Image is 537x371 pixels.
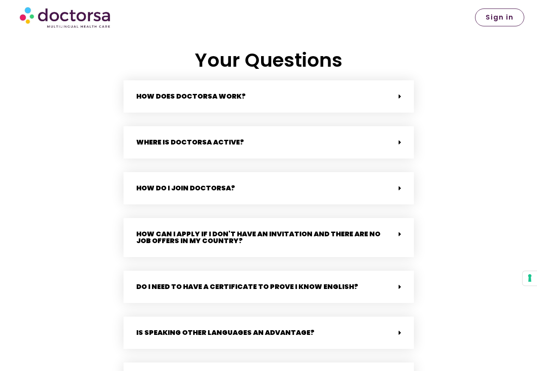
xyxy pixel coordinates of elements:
[124,271,414,303] div: Do I need to have a certificate to prove I know English?
[475,8,524,26] a: Sign in
[136,328,315,337] a: Is speaking other languages an advantage?
[136,282,358,292] a: Do I need to have a certificate to prove I know English?
[124,172,414,204] div: How do I join Doctorsa?
[486,14,514,21] span: Sign in
[124,317,414,349] div: Is speaking other languages an advantage?
[136,183,235,193] a: How do I join Doctorsa?
[124,49,414,72] h4: Your Questions
[136,229,380,246] a: How can I apply if I don't have an invitation and there are no job offers in my country?
[124,80,414,113] div: How does Doctorsa work?
[136,91,246,101] a: How does Doctorsa work?
[124,126,414,159] div: Where is Doctorsa active?
[124,218,414,257] div: How can I apply if I don't have an invitation and there are no job offers in my country?
[523,271,537,286] button: Your consent preferences for tracking technologies
[136,137,244,147] a: Where is Doctorsa active?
